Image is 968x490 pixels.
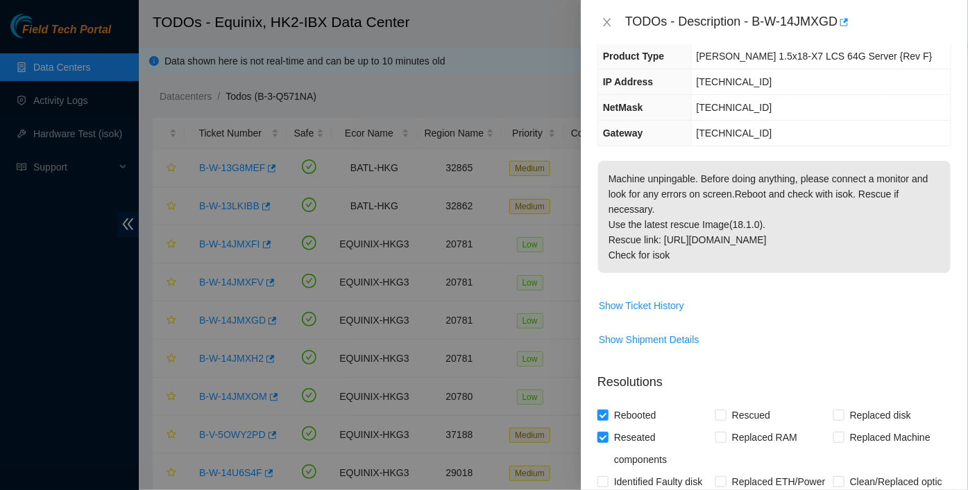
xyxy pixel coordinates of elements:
[599,332,699,347] span: Show Shipment Details
[609,404,662,426] span: Rebooted
[599,298,684,313] span: Show Ticket History
[697,51,933,62] span: [PERSON_NAME] 1.5x18-X7 LCS 64G Server {Rev F}
[602,17,613,28] span: close
[844,426,936,448] span: Replaced Machine
[625,11,951,33] div: TODOs - Description - B-W-14JMXGD
[609,426,715,471] span: Reseated components
[597,16,617,29] button: Close
[844,404,917,426] span: Replaced disk
[727,404,776,426] span: Rescued
[697,102,772,113] span: [TECHNICAL_ID]
[598,161,951,273] p: Machine unpingable. Before doing anything, please connect a monitor and look for any errors on sc...
[603,128,643,139] span: Gateway
[727,426,803,448] span: Replaced RAM
[598,329,700,351] button: Show Shipment Details
[697,128,772,139] span: [TECHNICAL_ID]
[603,102,643,113] span: NetMask
[603,76,653,87] span: IP Address
[598,295,685,317] button: Show Ticket History
[697,76,772,87] span: [TECHNICAL_ID]
[603,51,664,62] span: Product Type
[597,362,951,392] p: Resolutions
